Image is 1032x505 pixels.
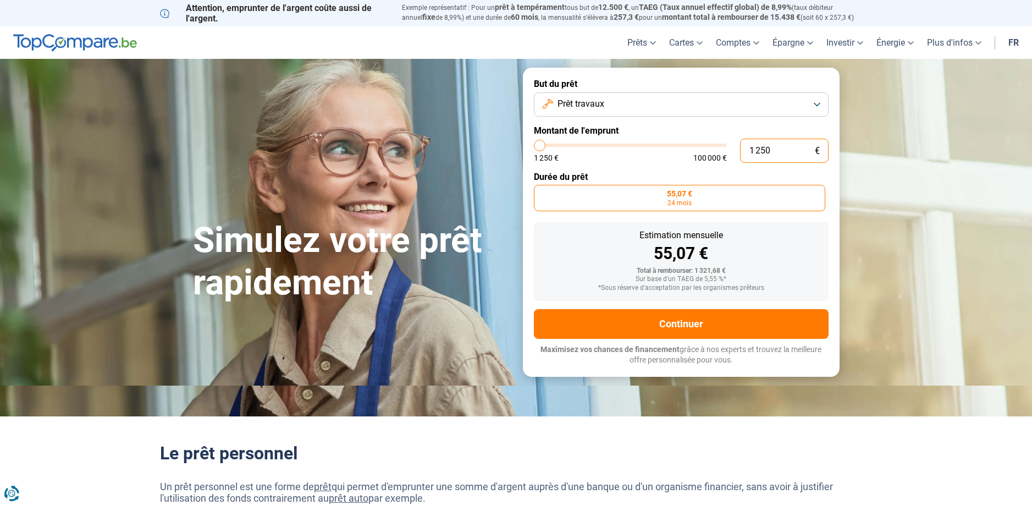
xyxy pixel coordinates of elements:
a: fr [1002,26,1025,59]
span: € [815,146,820,156]
div: Total à rembourser: 1 321,68 € [543,267,820,275]
a: Plus d'infos [920,26,988,59]
img: TopCompare [13,34,137,52]
span: 257,3 € [614,13,639,21]
span: 12.500 € [598,3,628,12]
a: Épargne [766,26,820,59]
span: prêt à tempérament [495,3,565,12]
a: Cartes [663,26,709,59]
a: prêt auto [329,492,368,504]
p: grâce à nos experts et trouvez la meilleure offre personnalisée pour vous. [534,344,829,366]
button: Prêt travaux [534,92,829,117]
span: fixe [422,13,435,21]
span: 24 mois [667,200,692,206]
span: Prêt travaux [558,98,604,110]
span: Maximisez vos chances de financement [540,345,680,354]
a: Comptes [709,26,766,59]
h2: Le prêt personnel [160,443,873,464]
label: Montant de l'emprunt [534,125,829,136]
span: 1 250 € [534,154,559,162]
span: montant total à rembourser de 15.438 € [662,13,801,21]
span: 55,07 € [667,190,692,197]
div: Sur base d'un TAEG de 5,55 %* [543,276,820,283]
span: 100 000 € [693,154,727,162]
label: Durée du prêt [534,172,829,182]
label: But du prêt [534,79,829,89]
div: 55,07 € [543,245,820,262]
a: Énergie [870,26,920,59]
p: Un prêt personnel est une forme de qui permet d'emprunter une somme d'argent auprès d'une banque ... [160,481,873,504]
a: Prêts [621,26,663,59]
div: *Sous réserve d'acceptation par les organismes prêteurs [543,284,820,292]
p: Exemple représentatif : Pour un tous but de , un (taux débiteur annuel de 8,99%) et une durée de ... [402,3,873,23]
p: Attention, emprunter de l'argent coûte aussi de l'argent. [160,3,389,24]
h1: Simulez votre prêt rapidement [193,219,510,304]
span: TAEG (Taux annuel effectif global) de 8,99% [639,3,792,12]
a: Investir [820,26,870,59]
span: 60 mois [511,13,538,21]
a: prêt [314,481,332,492]
div: Estimation mensuelle [543,231,820,240]
button: Continuer [534,309,829,339]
